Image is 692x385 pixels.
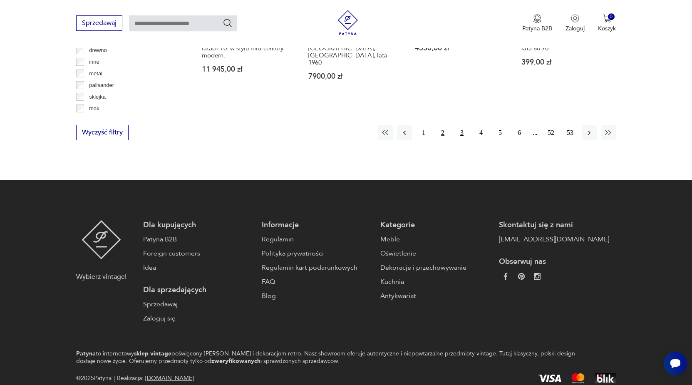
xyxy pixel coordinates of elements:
button: 52 [543,125,558,140]
button: Wyczyść filtry [76,125,129,140]
button: 1 [416,125,431,140]
button: 3 [454,125,469,140]
p: Patyna B2B [522,25,552,32]
p: Zaloguj [566,25,585,32]
p: teak [89,104,99,113]
button: Patyna B2B [522,14,552,32]
a: Blog [262,291,372,301]
button: 4 [474,125,489,140]
button: Sprzedawaj [76,15,122,31]
p: Dla sprzedających [143,285,253,295]
a: Kuchnia [380,277,491,287]
a: Sprzedawaj [76,21,122,27]
p: sklejka [89,92,106,102]
img: Mastercard [571,373,585,383]
p: 399,00 zł [521,59,612,66]
img: Ikona koszyka [603,14,611,22]
a: Antykwariat [380,291,491,301]
button: 2 [435,125,450,140]
p: Obserwuj nas [499,257,609,267]
a: Idea [143,263,253,273]
img: Visa [538,375,561,382]
img: Ikonka użytkownika [571,14,579,22]
a: Ikona medaluPatyna B2B [522,14,552,32]
a: Regulamin [262,234,372,244]
h3: Ścianka, Regał, po renowacji, proj. [PERSON_NAME], [GEOGRAPHIC_DATA], [GEOGRAPHIC_DATA], lata 1960 [308,31,399,66]
button: 6 [512,125,527,140]
img: Patyna - sklep z meblami i dekoracjami vintage [335,10,360,35]
span: Realizacja: [117,373,194,383]
p: 11 945,00 zł [202,66,293,73]
p: to internetowy poświęcony [PERSON_NAME] i dekoracjom retro. Nasz showroom oferuje autentyczne i n... [76,350,587,365]
a: Polityka prywatności [262,248,372,258]
button: 53 [563,125,578,140]
iframe: Smartsupp widget button [664,352,687,375]
div: | [114,373,115,383]
p: drewno [89,46,107,55]
p: 7900,00 zł [308,73,399,80]
div: 0 [608,13,615,20]
a: [DOMAIN_NAME] [145,374,194,382]
a: [EMAIL_ADDRESS][DOMAIN_NAME] [499,234,609,244]
p: Informacje [262,220,372,230]
a: Foreign customers [143,248,253,258]
p: metal [89,69,102,78]
img: c2fd9cf7f39615d9d6839a72ae8e59e5.webp [534,273,541,280]
h3: półka szafka słupek PLEKSI pleksiglas 15x15 x 113 na cd lata 80 70 [521,31,612,52]
img: 37d27d81a828e637adc9f9cb2e3d3a8a.webp [518,273,525,280]
h3: Włoski, wolnostojący regał vintage, zaprojektowany w latach 70. w stylu mid-century modern. [202,31,293,59]
strong: sklep vintage [134,350,171,358]
a: Zaloguj się [143,313,253,323]
button: 5 [493,125,508,140]
button: Zaloguj [566,14,585,32]
p: Dla kupujących [143,220,253,230]
a: Dekoracje i przechowywanie [380,263,491,273]
p: Kategorie [380,220,491,230]
a: Regulamin kart podarunkowych [262,263,372,273]
p: tworzywo sztuczne [89,116,134,125]
img: Ikona medalu [533,14,541,23]
span: @ 2025 Patyna [76,373,112,383]
strong: zweryfikowanych [211,357,260,365]
a: FAQ [262,277,372,287]
img: BLIK [595,373,616,383]
button: Szukaj [223,18,233,28]
p: palisander [89,81,114,90]
img: Patyna - sklep z meblami i dekoracjami vintage [82,220,121,259]
p: Wybierz vintage! [76,272,126,282]
a: Oświetlenie [380,248,491,258]
a: Sprzedawaj [143,299,253,309]
a: Meble [380,234,491,244]
strong: Patyna [76,350,96,358]
p: inne [89,57,99,67]
p: Skontaktuj się z nami [499,220,609,230]
a: Patyna B2B [143,234,253,244]
p: 4550,00 zł [415,45,506,52]
button: 0Koszyk [598,14,616,32]
img: da9060093f698e4c3cedc1453eec5031.webp [502,273,509,280]
p: Koszyk [598,25,616,32]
